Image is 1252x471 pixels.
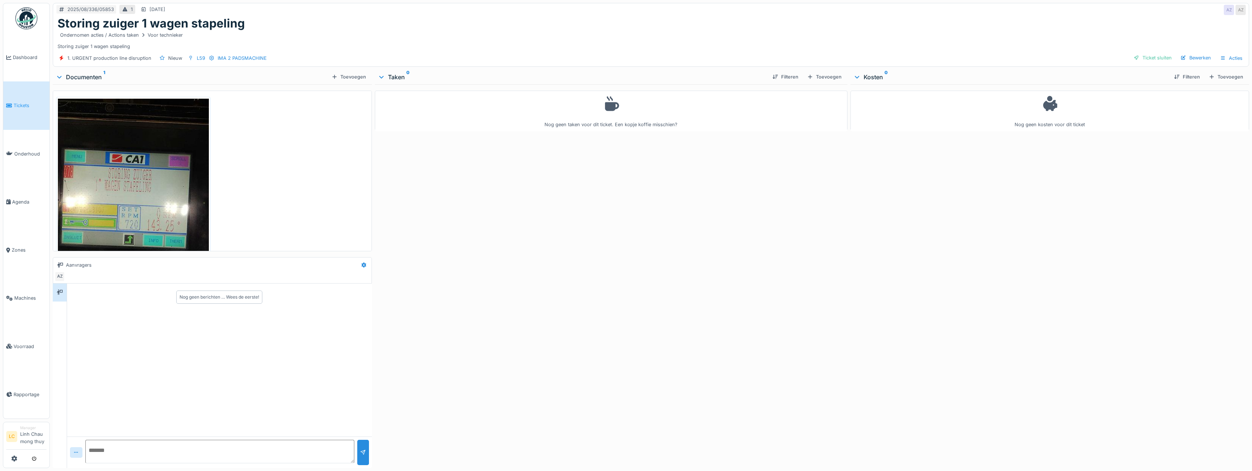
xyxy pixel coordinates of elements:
[131,6,133,13] div: 1
[853,73,1168,81] div: Kosten
[6,431,17,442] li: LC
[1206,72,1246,82] div: Toevoegen
[180,294,259,300] div: Nog geen berichten … Wees de eerste!
[804,72,845,82] div: Toevoegen
[15,7,37,29] img: Badge_color-CXgf-gQk.svg
[197,55,205,62] div: L59
[58,30,1244,50] div: Storing zuiger 1 wagen stapeling
[406,73,410,81] sup: 0
[58,99,209,300] img: 5q2ukykk0fq4hl6o6iicnayc9u4d
[380,94,843,128] div: Nog geen taken voor dit ticket. Een kopje koffie misschien?
[13,54,47,61] span: Dashboard
[6,425,47,450] a: LC ManagerLinh Chau mong thuy
[218,55,267,62] div: IMA 2 PADSMACHINE
[3,322,49,370] a: Voorraad
[12,247,47,253] span: Zones
[14,150,47,157] span: Onderhoud
[855,94,1244,128] div: Nog geen kosten voor dit ticket
[3,130,49,178] a: Onderhoud
[884,73,888,81] sup: 0
[1171,72,1203,82] div: Filteren
[1217,53,1246,63] div: Acties
[56,73,329,81] div: Documenten
[3,178,49,226] a: Agenda
[3,370,49,419] a: Rapportage
[20,425,47,448] li: Linh Chau mong thuy
[378,73,767,81] div: Taken
[3,33,49,81] a: Dashboard
[55,271,65,282] div: AZ
[3,81,49,129] a: Tickets
[14,295,47,302] span: Machines
[3,226,49,274] a: Zones
[67,6,114,13] div: 2025/08/336/05853
[1178,53,1214,63] div: Bewerken
[14,343,47,350] span: Voorraad
[3,274,49,322] a: Machines
[769,72,801,82] div: Filteren
[67,55,151,62] div: 1. URGENT production line disruption
[1131,53,1175,63] div: Ticket sluiten
[103,73,105,81] sup: 1
[60,32,183,39] div: Ondernomen acties / Actions taken Voor technieker
[14,102,47,109] span: Tickets
[329,72,369,82] div: Toevoegen
[168,55,182,62] div: Nieuw
[1224,5,1234,15] div: AZ
[14,391,47,398] span: Rapportage
[149,6,165,13] div: [DATE]
[12,198,47,205] span: Agenda
[20,425,47,431] div: Manager
[58,17,245,30] h1: Storing zuiger 1 wagen stapeling
[1236,5,1246,15] div: AZ
[66,262,92,269] div: Aanvragers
